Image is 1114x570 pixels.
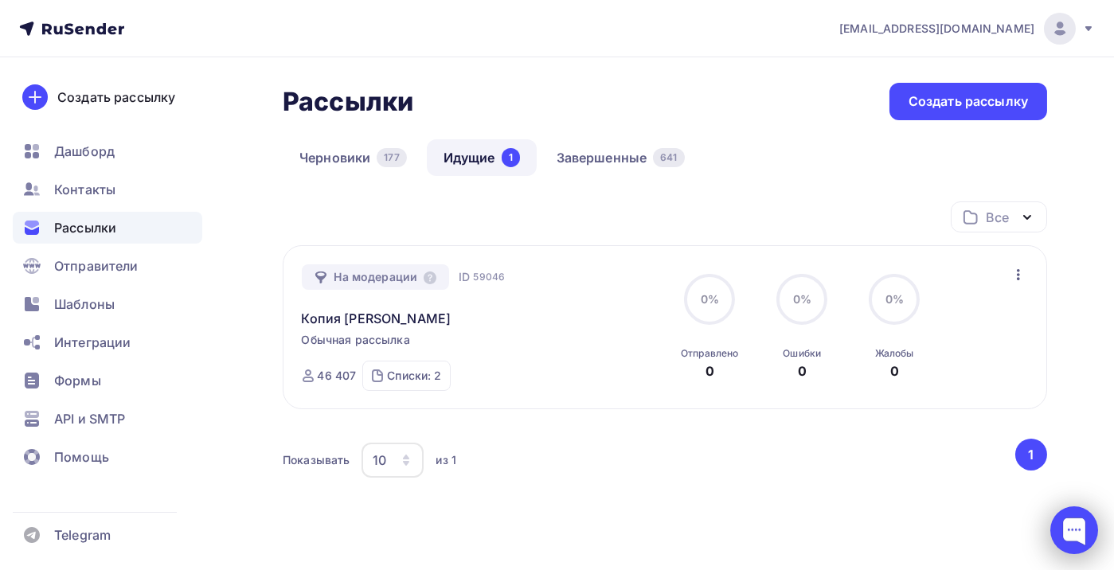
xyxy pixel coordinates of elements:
a: Шаблоны [13,288,202,320]
div: На модерации [302,264,450,290]
span: Отправители [54,256,139,275]
div: Все [987,208,1009,227]
span: [EMAIL_ADDRESS][DOMAIN_NAME] [839,21,1034,37]
span: 59046 [473,269,505,285]
div: 177 [377,148,406,167]
span: API и SMTP [54,409,125,428]
button: 10 [361,442,424,478]
a: [EMAIL_ADDRESS][DOMAIN_NAME] [839,13,1095,45]
span: Контакты [54,180,115,199]
span: ID [459,269,470,285]
span: Обычная рассылка [302,332,410,348]
div: Жалобы [875,347,914,360]
div: Ошибки [783,347,821,360]
div: Списки: 2 [387,368,441,384]
span: 0% [885,292,904,306]
a: Дашборд [13,135,202,167]
a: Идущие1 [427,139,537,176]
span: Рассылки [54,218,116,237]
div: из 1 [436,452,456,468]
div: 0 [706,361,714,381]
a: Контакты [13,174,202,205]
span: Помощь [54,447,109,467]
div: 10 [373,451,386,470]
button: Go to page 1 [1015,439,1047,470]
a: Копия [PERSON_NAME] [302,309,451,328]
span: Формы [54,371,101,390]
span: 0% [793,292,811,306]
div: 46 407 [318,368,357,384]
span: Шаблоны [54,295,115,314]
a: Формы [13,365,202,396]
span: Интеграции [54,333,131,352]
a: Отправители [13,250,202,282]
a: Завершенные641 [540,139,702,176]
a: Рассылки [13,212,202,244]
button: Все [951,201,1047,232]
h2: Рассылки [283,86,413,118]
div: 0 [890,361,899,381]
div: 641 [653,148,684,167]
div: Создать рассылку [909,92,1028,111]
div: Показывать [283,452,350,468]
div: Отправлено [681,347,738,360]
span: 0% [701,292,719,306]
ul: Pagination [1013,439,1048,470]
div: Создать рассылку [57,88,175,107]
div: 0 [798,361,807,381]
div: 1 [502,148,520,167]
span: Дашборд [54,142,115,161]
span: Telegram [54,525,111,545]
a: Черновики177 [283,139,424,176]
